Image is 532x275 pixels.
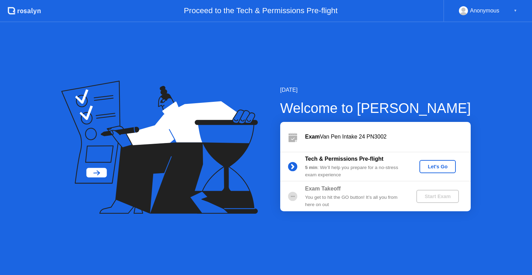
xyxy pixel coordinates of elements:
div: Van Pen Intake 24 PN3002 [305,133,471,141]
b: Tech & Permissions Pre-flight [305,156,383,162]
div: Start Exam [419,194,456,199]
b: 5 min [305,165,318,170]
button: Let's Go [419,160,456,173]
div: Welcome to [PERSON_NAME] [280,98,471,118]
div: Let's Go [422,164,453,169]
div: You get to hit the GO button! It’s all you from here on out [305,194,405,208]
div: Anonymous [470,6,499,15]
button: Start Exam [416,190,459,203]
div: [DATE] [280,86,471,94]
b: Exam [305,134,320,140]
div: : We’ll help you prepare for a no-stress exam experience [305,164,405,178]
div: ▼ [514,6,517,15]
b: Exam Takeoff [305,186,341,192]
